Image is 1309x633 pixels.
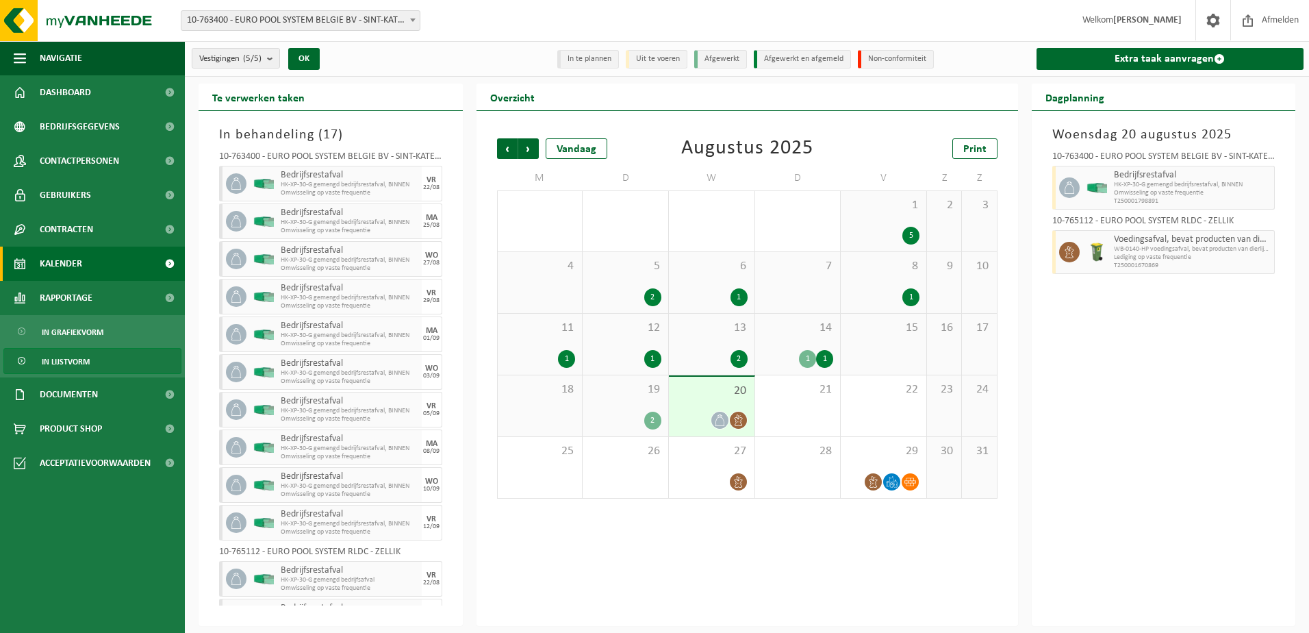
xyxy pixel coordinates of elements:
div: 1 [644,350,661,368]
div: 1 [902,288,919,306]
span: HK-XP-30-G gemengd bedrijfsrestafval, BINNEN [281,445,418,453]
span: Omwisseling op vaste frequentie [281,264,418,273]
div: MA [426,440,437,448]
td: Z [927,166,962,190]
span: 17 [969,321,989,336]
span: HK-XP-30-G gemengd bedrijfsrestafval, BINNEN [281,256,418,264]
div: 2 [730,350,748,368]
span: 23 [934,382,954,397]
span: 10-763400 - EURO POOL SYSTEM BELGIE BV - SINT-KATELIJNE-WAVER [181,10,420,31]
span: Vestigingen [199,49,262,69]
div: 1 [730,288,748,306]
img: HK-XP-30-GN-00 [253,367,274,377]
span: 3 [969,198,989,213]
img: HK-XP-30-GN-00 [1086,183,1107,193]
span: 1 [848,198,919,213]
img: HK-XP-30-GN-00 [253,405,274,415]
span: 13 [676,321,748,336]
img: HK-XP-30-GN-00 [253,179,274,189]
img: HK-XP-30-GN-00 [253,254,274,264]
span: Omwisseling op vaste frequentie [281,340,418,348]
span: 22 [848,382,919,397]
span: 20 [676,384,748,399]
div: 22/08 [423,184,440,191]
span: 5 [589,259,661,274]
td: W [669,166,755,190]
span: HK-XP-30-G gemengd bedrijfsrestafval, BINNEN [281,369,418,377]
span: In lijstvorm [42,349,90,375]
a: In lijstvorm [3,348,181,374]
div: 12/09 [423,523,440,530]
span: 17 [323,128,338,142]
span: HK-XP-30-G gemengd bedrijfsrestafval, BINNEN [281,407,418,415]
span: Bedrijfsrestafval [281,245,418,256]
button: Vestigingen(5/5) [192,48,280,69]
span: Omwisseling op vaste frequentie [281,377,418,386]
span: 19 [589,382,661,397]
div: VR [427,571,436,580]
span: Rapportage [40,281,92,315]
button: OK [288,48,320,70]
span: HK-XP-30-G gemengd bedrijfsafval [281,576,418,584]
span: Bedrijfsrestafval [281,565,418,576]
span: HK-XP-30-G gemengd bedrijfsrestafval, BINNEN [281,482,418,491]
div: 03/09 [423,373,440,380]
span: Print [963,144,987,155]
span: Acceptatievoorwaarden [40,446,151,480]
span: Omwisseling op vaste frequentie [281,491,418,499]
div: Vandaag [546,138,607,159]
span: 6 [676,259,748,274]
li: Afgewerkt en afgemeld [754,50,851,69]
div: VR [427,289,436,297]
span: Lediging op vaste frequentie [1114,253,1271,262]
div: 05/09 [423,410,440,417]
span: 7 [762,259,834,274]
span: Bedrijfsrestafval [281,283,418,294]
span: 25 [505,444,576,459]
div: VR [427,515,436,523]
span: 10 [969,259,989,274]
span: Dashboard [40,75,91,110]
span: Omwisseling op vaste frequentie [281,189,418,197]
li: Uit te voeren [626,50,687,69]
span: 16 [934,321,954,336]
img: HK-XP-30-GN-00 [253,292,274,302]
count: (5/5) [243,54,262,63]
span: Omwisseling op vaste frequentie [1114,189,1271,197]
div: 01/09 [423,335,440,342]
div: VR [427,176,436,184]
span: Omwisseling op vaste frequentie [281,453,418,461]
div: 08/09 [423,448,440,455]
span: Gebruikers [40,178,91,212]
div: 10-765112 - EURO POOL SYSTEM RLDC - ZELLIK [219,547,442,561]
span: Volgende [518,138,539,159]
img: HK-XP-30-GN-00 [253,518,274,528]
a: Extra taak aanvragen [1037,48,1304,70]
span: 12 [589,321,661,336]
a: In grafiekvorm [3,319,181,345]
span: Omwisseling op vaste frequentie [281,415,418,423]
span: Omwisseling op vaste frequentie [281,227,418,235]
span: Navigatie [40,41,82,75]
div: 10-763400 - EURO POOL SYSTEM BELGIE BV - SINT-KATELIJNE-WAVER [219,152,442,166]
td: V [841,166,927,190]
span: 30 [934,444,954,459]
span: In grafiekvorm [42,319,103,345]
div: MA [426,327,437,335]
div: 1 [558,350,575,368]
span: Omwisseling op vaste frequentie [281,528,418,536]
img: HK-XP-30-GN-00 [253,480,274,491]
div: VR [427,402,436,410]
span: Bedrijfsrestafval [281,170,418,181]
span: 14 [762,321,834,336]
div: 1 [816,350,833,368]
td: D [755,166,841,190]
span: Bedrijfsrestafval [281,603,418,614]
strong: [PERSON_NAME] [1113,15,1182,25]
h2: Overzicht [476,84,548,110]
img: HK-XP-30-GN-00 [253,574,274,584]
img: HK-XP-30-GN-00 [253,330,274,340]
span: 10-763400 - EURO POOL SYSTEM BELGIE BV - SINT-KATELIJNE-WAVER [181,11,420,30]
span: HK-XP-30-G gemengd bedrijfsrestafval, BINNEN [281,219,418,227]
div: 29/08 [423,297,440,304]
